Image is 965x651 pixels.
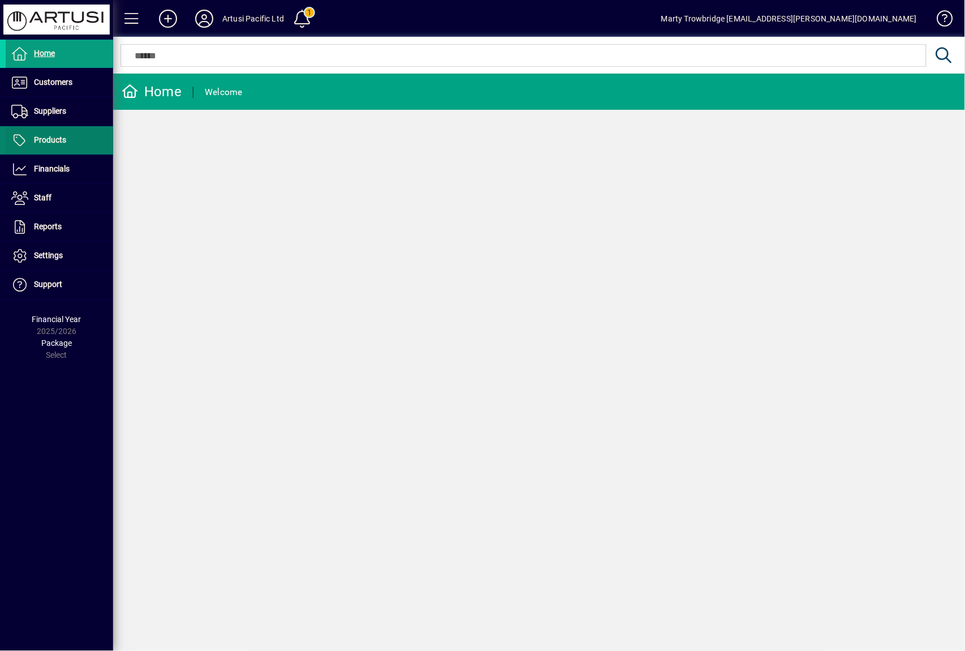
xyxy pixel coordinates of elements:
span: Financial Year [32,315,81,324]
a: Suppliers [6,97,113,126]
span: Support [34,280,62,289]
span: Staff [34,193,51,202]
span: Settings [34,251,63,260]
a: Settings [6,242,113,270]
button: Add [150,8,186,29]
a: Staff [6,184,113,212]
span: Reports [34,222,62,231]
div: Welcome [205,83,243,101]
span: Financials [34,164,70,173]
a: Financials [6,155,113,183]
a: Knowledge Base [928,2,951,39]
span: Home [34,49,55,58]
a: Products [6,126,113,155]
div: Artusi Pacific Ltd [222,10,284,28]
a: Customers [6,68,113,97]
span: Suppliers [34,106,66,115]
div: Marty Trowbridge [EMAIL_ADDRESS][PERSON_NAME][DOMAIN_NAME] [661,10,917,28]
span: Customers [34,78,72,87]
a: Reports [6,213,113,241]
span: Products [34,135,66,144]
span: Package [41,339,72,348]
div: Home [122,83,182,101]
a: Support [6,271,113,299]
button: Profile [186,8,222,29]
